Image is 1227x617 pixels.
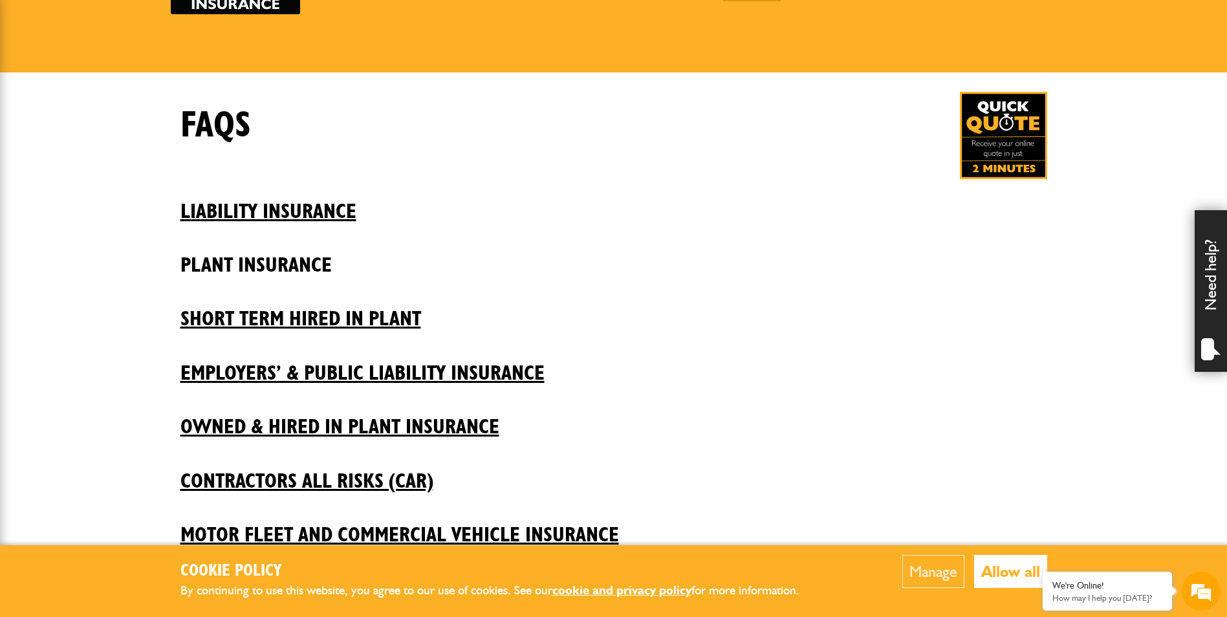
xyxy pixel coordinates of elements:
[180,561,821,581] h2: Cookie Policy
[180,104,251,147] h1: FAQs
[180,287,1047,331] a: Short Term Hired In Plant
[1052,593,1162,603] p: How may I help you today?
[180,449,1047,493] a: Contractors All Risks (CAR)
[902,555,964,588] button: Manage
[960,92,1047,179] a: Get your insurance quote in just 2-minutes
[180,233,1047,277] a: Plant insurance
[1052,580,1162,591] div: We're Online!
[180,581,821,601] p: By continuing to use this website, you agree to our use of cookies. See our for more information.
[974,555,1047,588] button: Allow all
[180,503,1047,547] a: Motor Fleet and Commercial Vehicle Insurance
[960,92,1047,179] img: Quick Quote
[1195,210,1227,372] div: Need help?
[180,341,1047,385] a: Employers’ & Public Liability Insurance
[180,395,1047,439] a: Owned & Hired In Plant Insurance
[552,583,691,598] a: cookie and privacy policy
[180,180,1047,224] a: Liability insurance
